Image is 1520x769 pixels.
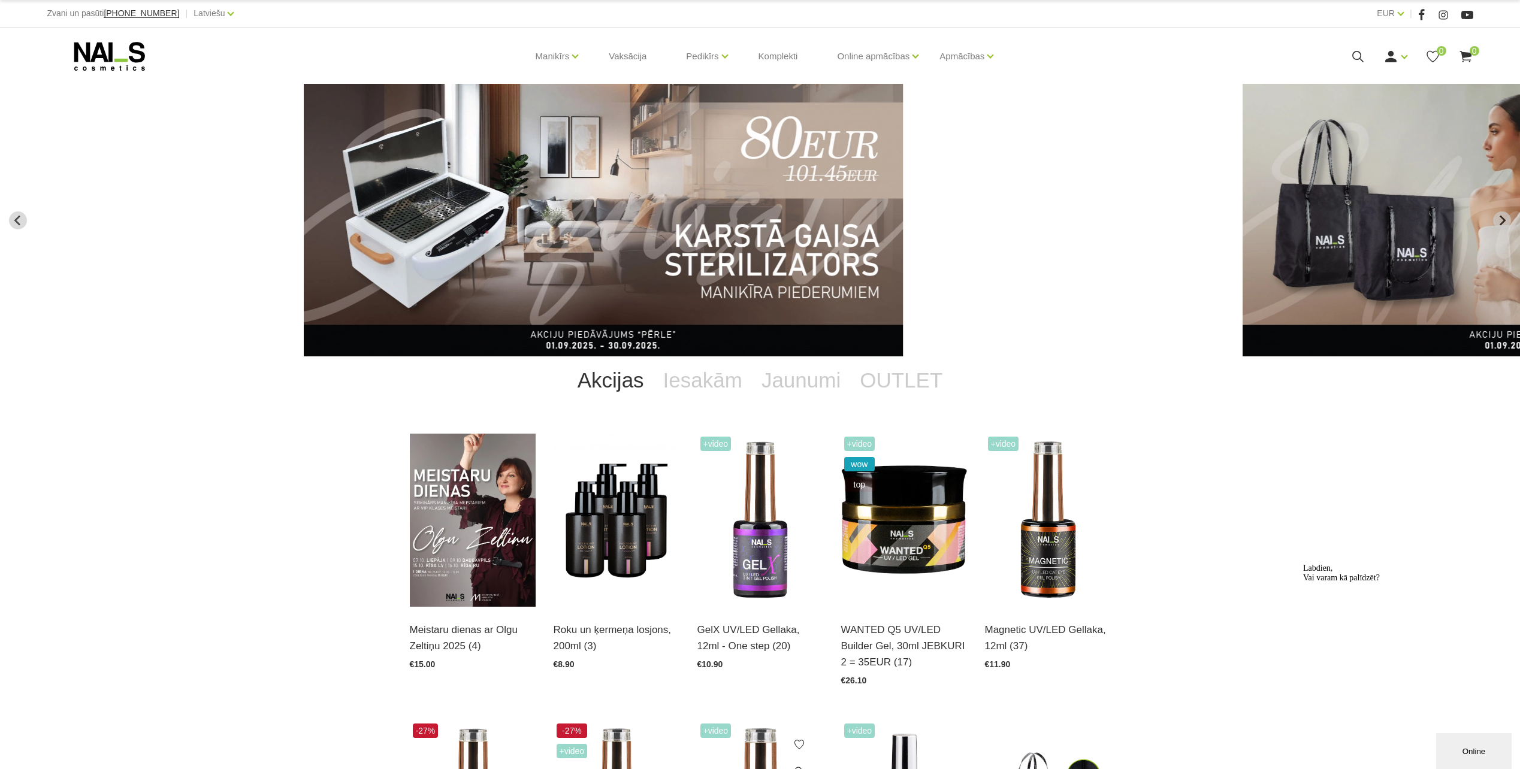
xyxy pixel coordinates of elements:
span: +Video [988,437,1019,451]
span: -27% [557,723,588,738]
span: +Video [557,744,588,758]
span: 0 [1437,46,1446,56]
a: Latviešu [194,6,225,20]
span: -27% [413,723,439,738]
div: Zvani un pasūti [47,6,179,21]
span: top [844,477,875,492]
span: €11.90 [985,659,1011,669]
span: [PHONE_NUMBER] [104,8,179,18]
button: Previous slide [9,211,27,229]
a: OUTLET [850,356,952,404]
img: ✨ Meistaru dienas ar Olgu Zeltiņu 2025 ✨🍂 RUDENS / Seminārs manikīra meistariem 🍂📍 Liepāja – 7. o... [410,434,536,607]
img: BAROJOŠS roku un ķermeņa LOSJONSBALI COCONUT barojošs roku un ķermeņa losjons paredzēts jebkura t... [554,434,679,607]
iframe: chat widget [1436,731,1514,769]
span: Labdien, Vai varam kā palīdzēt? [5,5,81,23]
div: Labdien,Vai varam kā palīdzēt? [5,5,220,24]
a: GelX UV/LED Gellaka, 12ml - One step (20) [697,622,823,654]
a: WANTED Q5 UV/LED Builder Gel, 30ml JEBKURI 2 = 35EUR (17) [841,622,967,671]
img: Ilgnoturīga gellaka, kas sastāv no metāla mikrodaļiņām, kuras īpaša magnēta ietekmē var pārvērst ... [985,434,1111,607]
a: Meistaru dienas ar Olgu Zeltiņu 2025 (4) [410,622,536,654]
a: Akcijas [568,356,654,404]
a: Komplekti [749,28,808,85]
a: 0 [1425,49,1440,64]
a: Roku un ķermeņa losjons, 200ml (3) [554,622,679,654]
a: Vaksācija [599,28,656,85]
span: +Video [700,437,732,451]
a: Pedikīrs [686,32,718,80]
iframe: chat widget [1298,559,1514,727]
span: 0 [1470,46,1479,56]
a: Jaunumi [752,356,850,404]
span: €8.90 [554,659,575,669]
span: | [185,6,188,21]
span: €26.10 [841,676,867,685]
a: Magnetic UV/LED Gellaka, 12ml (37) [985,622,1111,654]
span: €10.90 [697,659,723,669]
a: Apmācības [939,32,984,80]
span: +Video [844,437,875,451]
a: Online apmācības [837,32,909,80]
img: Gels WANTED NAILS cosmetics tehniķu komanda ir radījusi gelu, kas ilgi jau ir katra meistara mekl... [841,434,967,607]
span: +Video [844,723,875,738]
a: [PHONE_NUMBER] [104,9,179,18]
img: Trīs vienā - bāze, tonis, tops (trausliem nagiem vēlams papildus lietot bāzi). Ilgnoturīga un int... [697,434,823,607]
span: | [1410,6,1412,21]
button: Next slide [1493,211,1511,229]
li: 7 of 13 [304,84,1216,356]
a: EUR [1377,6,1395,20]
a: Manikīrs [536,32,570,80]
span: wow [844,457,875,471]
a: 0 [1458,49,1473,64]
span: €15.00 [410,659,436,669]
span: +Video [700,723,732,738]
a: Iesakām [654,356,752,404]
